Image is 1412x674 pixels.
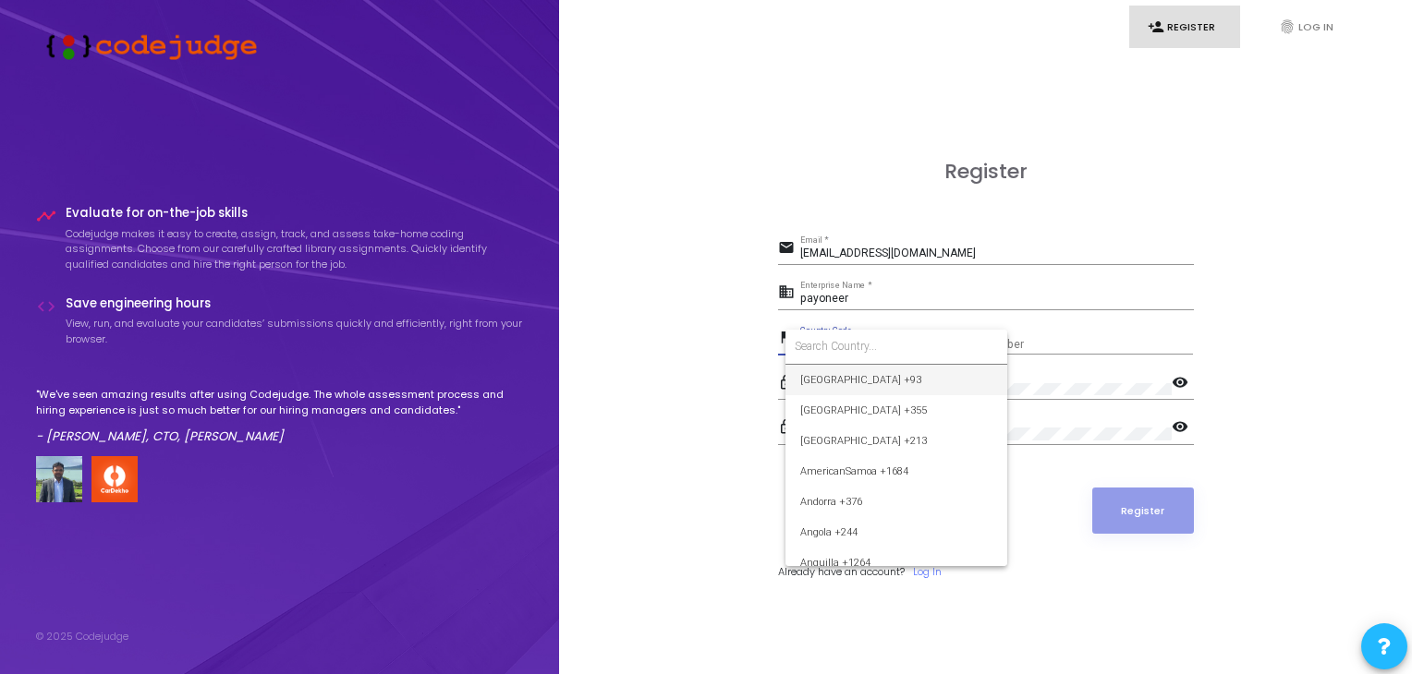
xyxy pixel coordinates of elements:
[800,517,992,548] span: Angola +244
[800,365,992,395] span: [GEOGRAPHIC_DATA] +93
[800,456,992,487] span: AmericanSamoa +1684
[800,395,992,426] span: [GEOGRAPHIC_DATA] +355
[800,426,992,456] span: [GEOGRAPHIC_DATA] +213
[800,487,992,517] span: Andorra +376
[800,548,992,578] span: Anguilla +1264
[795,338,998,355] input: Search Country...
